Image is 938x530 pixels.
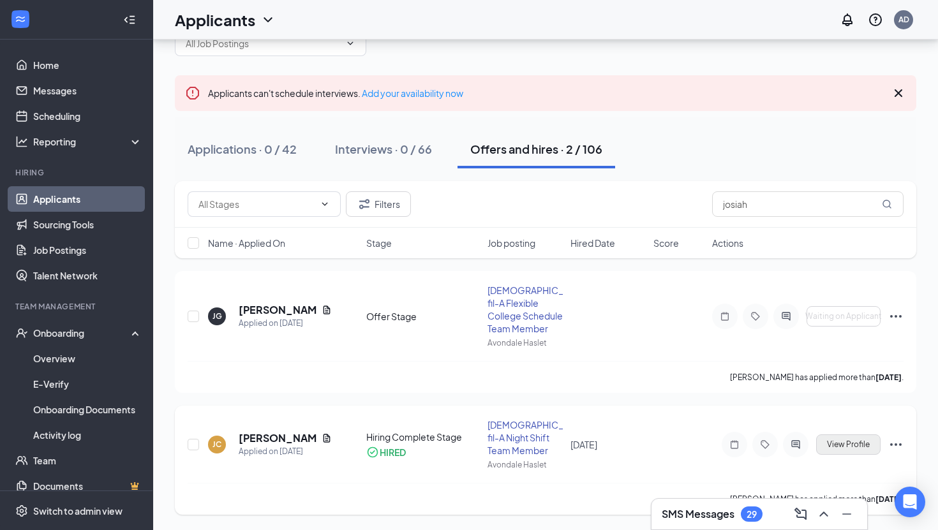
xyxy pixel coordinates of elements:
div: Offer Stage [366,310,479,323]
div: Avondale Haslet [488,337,563,348]
span: Score [653,237,679,249]
div: Avondale Haslet [488,459,563,470]
a: Add your availability now [362,87,463,99]
span: [DATE] [570,439,597,450]
div: [DEMOGRAPHIC_DATA]-fil-A Night Shift Team Member [488,418,563,457]
button: Filter Filters [346,191,411,217]
svg: ChevronDown [345,38,355,48]
svg: WorkstreamLogo [14,13,27,26]
p: [PERSON_NAME] has applied more than . [730,494,904,504]
svg: ChevronUp [816,506,831,522]
a: Onboarding Documents [33,397,142,422]
span: Applicants can't schedule interviews. [208,87,463,99]
div: Reporting [33,135,143,148]
span: Actions [712,237,743,249]
a: Scheduling [33,103,142,129]
a: Team [33,448,142,473]
h5: [PERSON_NAME] [239,303,316,317]
a: Talent Network [33,263,142,288]
h1: Applicants [175,9,255,31]
div: 29 [747,509,757,520]
button: View Profile [816,434,881,455]
span: Job posting [488,237,535,249]
svg: Document [322,433,332,443]
a: Activity log [33,422,142,448]
button: ComposeMessage [791,504,811,524]
div: Open Intercom Messenger [895,487,925,517]
div: HIRED [380,446,406,459]
div: [DEMOGRAPHIC_DATA]-fil-A Flexible College Schedule Team Member [488,284,563,335]
div: AD [898,14,909,25]
input: All Stages [198,197,315,211]
svg: CheckmarkCircle [366,446,379,459]
svg: ChevronDown [320,199,330,209]
h3: SMS Messages [662,507,734,521]
span: Name · Applied On [208,237,285,249]
span: Waiting on Applicant [805,312,882,321]
svg: Analysis [15,135,28,148]
svg: Tag [757,439,773,450]
div: Hiring Complete Stage [366,431,479,443]
div: Hiring [15,167,140,178]
span: View Profile [827,440,870,449]
svg: MagnifyingGlass [882,199,892,209]
svg: Note [717,311,733,321]
svg: ActiveChat [788,439,803,450]
div: Interviews · 0 / 66 [335,141,432,157]
button: Waiting on Applicant [807,306,881,327]
div: Applied on [DATE] [239,445,332,458]
a: Home [33,52,142,78]
b: [DATE] [875,494,902,504]
svg: UserCheck [15,327,28,339]
div: Applications · 0 / 42 [188,141,297,157]
svg: Ellipses [888,309,904,324]
div: Applied on [DATE] [239,317,332,330]
span: Hired Date [570,237,615,249]
div: Switch to admin view [33,504,123,517]
svg: Note [727,439,742,450]
svg: Ellipses [888,437,904,452]
input: All Job Postings [186,36,340,50]
b: [DATE] [875,372,902,382]
svg: Error [185,85,200,101]
p: [PERSON_NAME] has applied more than . [730,372,904,383]
svg: ChevronDown [260,12,276,27]
svg: ActiveChat [778,311,794,321]
svg: Notifications [840,12,855,27]
a: Overview [33,346,142,371]
div: JG [212,311,222,321]
a: Sourcing Tools [33,212,142,237]
a: Job Postings [33,237,142,263]
a: Applicants [33,186,142,212]
input: Search in offers and hires [712,191,904,217]
svg: ComposeMessage [793,506,808,522]
a: E-Verify [33,371,142,397]
a: Messages [33,78,142,103]
svg: Minimize [839,506,854,522]
svg: Tag [748,311,763,321]
svg: Settings [15,504,28,517]
svg: QuestionInfo [868,12,883,27]
span: Stage [366,237,392,249]
a: DocumentsCrown [33,473,142,499]
svg: Document [322,305,332,315]
h5: [PERSON_NAME] [239,431,316,445]
div: Onboarding [33,327,131,339]
svg: Cross [891,85,906,101]
svg: Collapse [123,13,136,26]
button: ChevronUp [814,504,834,524]
button: Minimize [837,504,857,524]
div: Offers and hires · 2 / 106 [470,141,602,157]
div: Team Management [15,301,140,312]
svg: Filter [357,196,372,212]
div: JC [212,439,221,450]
